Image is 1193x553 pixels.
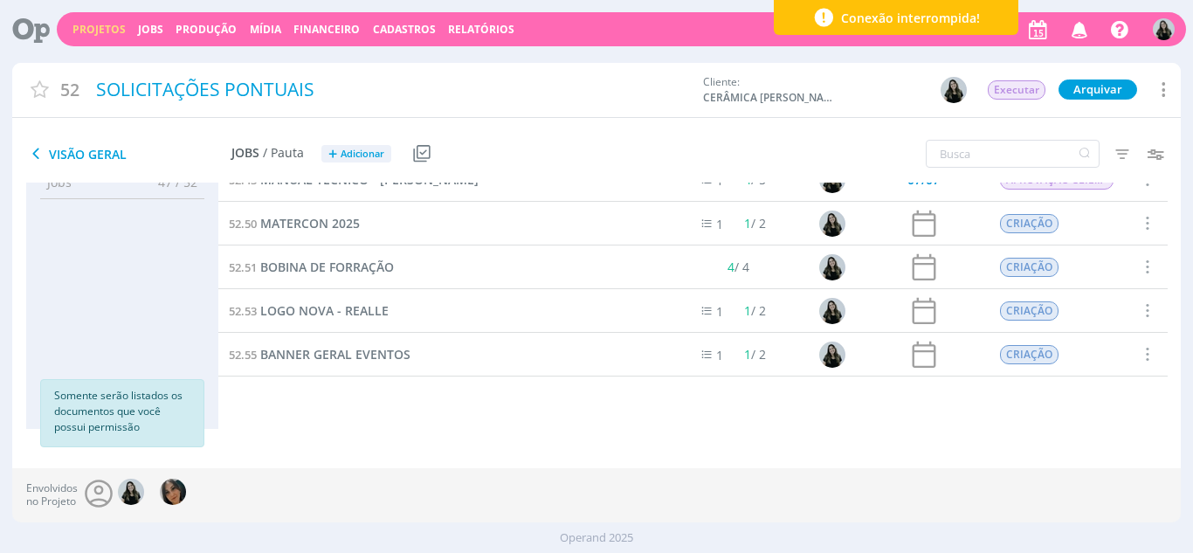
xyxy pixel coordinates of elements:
img: V [118,479,144,505]
span: / 2 [744,215,766,232]
p: Somente serão listados os documentos que você possui permissão [54,388,190,435]
span: Jobs [47,173,72,191]
button: Financeiro [288,23,365,37]
span: / Pauta [263,146,304,161]
a: Projetos [72,22,126,37]
span: 1 [716,303,723,320]
span: 47 / 52 [145,173,197,191]
button: Jobs [133,23,169,37]
span: CRIAÇÃO [999,214,1058,233]
span: Jobs [231,146,259,161]
button: Produção [170,23,242,37]
span: 1 [744,346,751,363]
span: 52 [60,77,79,102]
span: BOBINA DE FORRAÇÃO [260,259,394,275]
span: CERÂMICA [PERSON_NAME] LTDA [703,90,834,106]
img: N [160,479,186,505]
span: 1 [716,347,723,363]
span: 52.43 [229,172,257,188]
button: Executar [987,79,1046,100]
span: Executar [988,80,1045,100]
a: Mídia [250,22,281,37]
button: Cadastros [368,23,441,37]
a: 52.55BANNER GERAL EVENTOS [229,345,410,364]
span: CRIAÇÃO [999,345,1058,364]
button: Projetos [67,23,131,37]
span: Envolvidos no Projeto [26,482,78,508]
img: V [818,254,845,280]
button: Mídia [245,23,286,37]
span: Visão Geral [26,143,231,164]
a: 52.50MATERCON 2025 [229,214,360,233]
button: +Adicionar [321,145,391,163]
span: 52.55 [229,347,257,363]
span: / 4 [728,259,749,275]
span: 1 [744,215,751,232]
span: Adicionar [341,149,384,160]
span: 52.50 [229,216,257,232]
a: Jobs [138,22,163,37]
span: LOGO NOVA - REALLE [260,302,389,319]
button: Relatórios [443,23,520,37]
span: 1 [716,172,723,189]
span: Conexão interrompida! [841,9,980,27]
span: CRIAÇÃO [999,301,1058,321]
button: Arquivar [1059,79,1137,100]
a: Produção [176,22,237,37]
button: V [1152,14,1176,45]
div: SOLICITAÇÕES PONTUAIS [90,70,693,110]
div: Cliente: [703,74,978,106]
span: 1 [744,302,751,319]
span: + [328,145,337,163]
a: Relatórios [448,22,514,37]
span: 4 [728,259,734,275]
span: 1 [716,216,723,232]
img: V [818,298,845,324]
img: V [818,342,845,368]
span: Cadastros [373,22,436,37]
span: CRIAÇÃO [999,258,1058,277]
div: 07/07 [907,174,940,186]
input: Busca [926,140,1100,168]
a: 52.53LOGO NOVA - REALLE [229,301,389,321]
img: V [941,77,967,103]
span: BANNER GERAL EVENTOS [260,346,410,363]
a: Financeiro [293,22,360,37]
button: V [940,76,968,104]
span: MATERCON 2025 [260,215,360,232]
a: 52.51BOBINA DE FORRAÇÃO [229,258,394,277]
img: V [818,211,845,237]
span: MANUAL TÉCNICO - [PERSON_NAME] [260,171,479,188]
span: 52.51 [229,259,257,275]
span: / 2 [744,346,766,363]
span: / 2 [744,302,766,319]
span: 52.53 [229,303,257,319]
img: V [1153,18,1175,40]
